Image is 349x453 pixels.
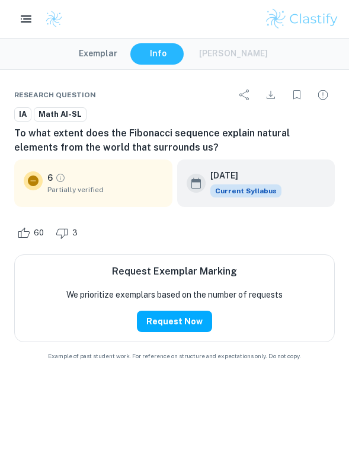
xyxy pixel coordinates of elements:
img: Clastify logo [45,10,63,28]
div: Dislike [53,224,84,243]
a: IA [14,107,31,122]
div: Download [259,83,283,107]
div: Like [14,224,50,243]
a: Clastify logo [38,10,63,28]
button: Request Now [137,311,212,332]
span: IA [15,109,31,120]
h6: Request Exemplar Marking [112,264,237,279]
span: Current Syllabus [210,184,281,197]
a: Grade partially verified [55,173,66,183]
span: 60 [27,227,50,239]
img: Clastify logo [264,7,340,31]
span: Example of past student work. For reference on structure and expectations only. Do not copy. [14,352,335,361]
button: Exemplar [67,43,129,65]
h6: To what extent does the Fibonacci sequence explain natural elements from the world that surrounds... [14,126,335,155]
span: Research question [14,90,96,100]
p: We prioritize exemplars based on the number of requests [66,288,283,301]
button: Info [132,43,185,65]
div: Report issue [311,83,335,107]
p: 6 [47,171,53,184]
h6: [DATE] [210,169,272,182]
div: Bookmark [285,83,309,107]
span: Partially verified [47,184,163,195]
div: This exemplar is based on the current syllabus. Feel free to refer to it for inspiration/ideas wh... [210,184,281,197]
a: Math AI-SL [34,107,87,122]
span: Math AI-SL [34,109,86,120]
div: Share [233,83,257,107]
span: 3 [66,227,84,239]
